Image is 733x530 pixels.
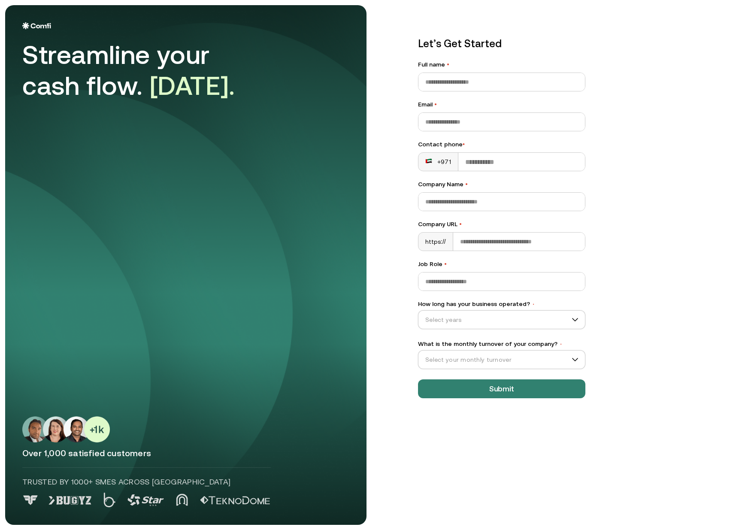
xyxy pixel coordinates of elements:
[418,140,585,149] div: Contact phone
[22,476,271,488] p: Trusted by 1000+ SMEs across [GEOGRAPHIC_DATA]
[465,181,468,188] span: •
[444,260,447,267] span: •
[463,141,465,148] span: •
[22,39,263,101] div: Streamline your cash flow.
[200,496,270,505] img: Logo 5
[425,157,451,166] div: +971
[103,493,115,507] img: Logo 2
[418,339,585,348] label: What is the monthly turnover of your company?
[418,260,585,269] label: Job Role
[22,22,51,29] img: Logo
[447,61,449,68] span: •
[150,71,235,100] span: [DATE].
[559,341,563,347] span: •
[22,448,349,459] p: Over 1,000 satisfied customers
[418,100,585,109] label: Email
[176,494,188,506] img: Logo 4
[418,180,585,189] label: Company Name
[48,496,91,505] img: Logo 1
[418,233,453,251] div: https://
[459,221,462,227] span: •
[418,220,585,229] label: Company URL
[22,495,39,505] img: Logo 0
[418,60,585,69] label: Full name
[127,494,164,506] img: Logo 3
[434,101,437,108] span: •
[418,379,585,398] button: Submit
[418,300,585,309] label: How long has your business operated?
[418,36,585,51] p: Let’s Get Started
[532,301,535,307] span: •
